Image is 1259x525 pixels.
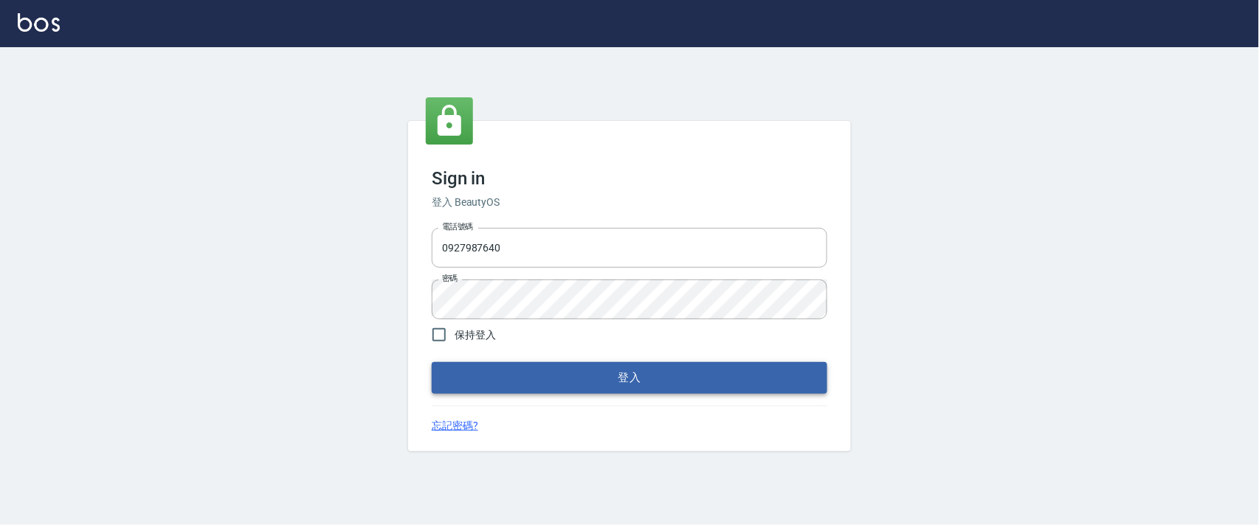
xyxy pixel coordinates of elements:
[442,273,458,284] label: 密碼
[455,327,496,343] span: 保持登入
[442,221,473,232] label: 電話號碼
[432,362,827,393] button: 登入
[432,418,478,434] a: 忘記密碼?
[432,195,827,210] h6: 登入 BeautyOS
[18,13,60,32] img: Logo
[432,168,827,189] h3: Sign in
